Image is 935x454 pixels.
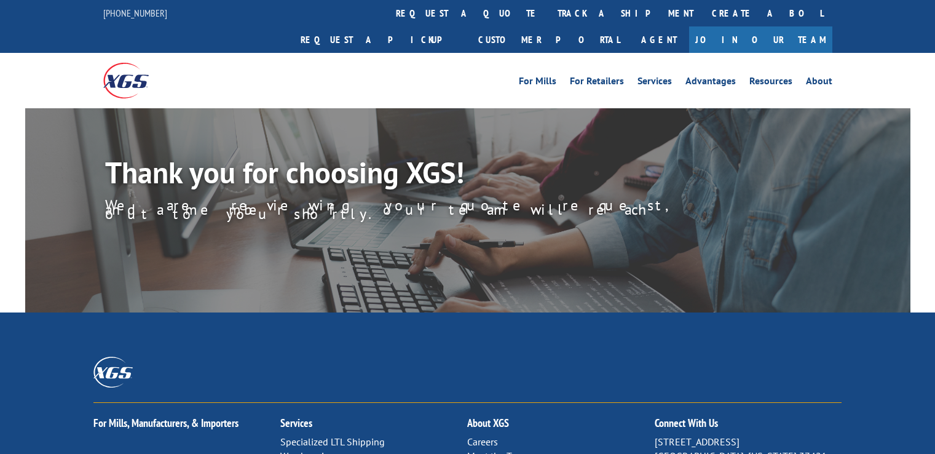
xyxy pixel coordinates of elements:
a: About [806,76,832,90]
a: [PHONE_NUMBER] [103,7,167,19]
h1: Thank you for choosing XGS! [105,157,658,193]
a: For Mills, Manufacturers, & Importers [93,416,239,430]
a: Specialized LTL Shipping [280,436,385,448]
a: For Mills [519,76,556,90]
a: Advantages [685,76,736,90]
a: Careers [467,436,498,448]
img: XGS_Logos_ALL_2024_All_White [93,357,133,387]
a: Services [637,76,672,90]
a: For Retailers [570,76,624,90]
a: Agent [629,26,689,53]
a: Request a pickup [291,26,469,53]
h2: Connect With Us [655,418,842,435]
a: Customer Portal [469,26,629,53]
a: Resources [749,76,792,90]
a: Services [280,416,312,430]
p: We are reviewing your quote request, and a member of our team will reach out to you shortly. [105,203,712,217]
a: About XGS [467,416,509,430]
a: Join Our Team [689,26,832,53]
